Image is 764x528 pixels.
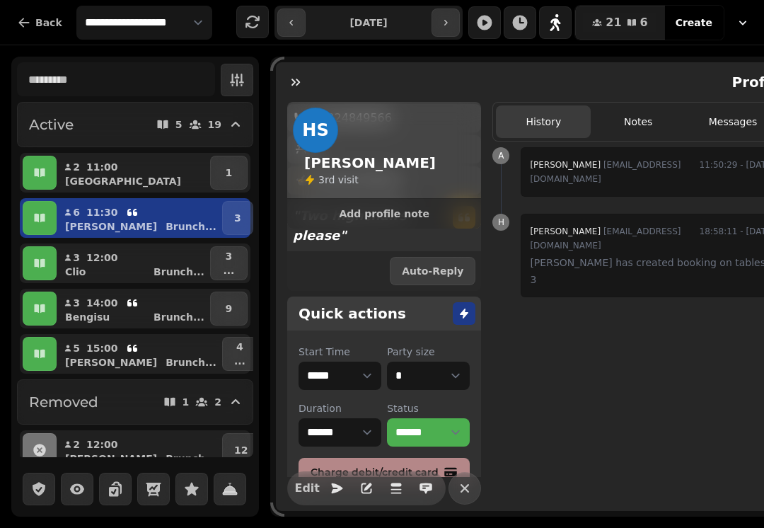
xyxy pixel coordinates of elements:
p: Bengisu [65,310,110,324]
span: [PERSON_NAME] [530,160,601,170]
h2: Removed [29,392,98,412]
h2: [PERSON_NAME] [304,153,436,173]
span: 6 [640,17,648,28]
p: ... [223,263,234,277]
p: 2 [214,397,221,407]
span: rd [325,174,338,185]
label: Duration [299,401,381,415]
p: 4 [234,340,245,354]
span: Back [35,18,62,28]
p: ... [234,354,245,368]
button: 3... [210,246,248,280]
button: 312:00ClioBrunch... [59,246,207,280]
span: HS [302,122,328,139]
span: Auto-Reply [402,266,463,276]
p: [PERSON_NAME] [65,355,157,369]
p: 12:00 [86,437,118,452]
p: Brunch ... [166,219,216,234]
button: 314:00BengisuBrunch... [59,292,207,326]
label: Party size [387,345,470,359]
button: 1 [210,156,248,190]
p: 3 [234,211,241,225]
button: 515:00[PERSON_NAME]Brunch... [59,337,219,371]
p: 9 [226,302,233,316]
span: Add profile note [304,209,464,219]
p: 1 [226,166,233,180]
p: [GEOGRAPHIC_DATA] [65,174,181,188]
p: Brunch ... [154,265,204,279]
p: 15:00 [86,341,118,355]
p: 5 [175,120,183,130]
p: Brunch ... [166,355,216,369]
p: 12:00 [86,251,118,265]
span: A [498,151,504,160]
button: Edit [293,474,321,503]
p: Brunch ... [166,452,216,466]
label: Status [387,401,470,415]
span: Edit [299,483,316,494]
p: 1 [183,397,190,407]
p: 3 [72,251,81,265]
h2: Active [29,115,74,134]
button: Create [664,6,724,40]
span: 3 [318,174,325,185]
p: [PERSON_NAME] [65,219,157,234]
p: Clio [65,265,86,279]
p: 11:00 [86,160,118,174]
p: 19 [208,120,221,130]
p: 11:30 [86,205,118,219]
p: 12 [234,443,248,457]
button: Back [6,6,74,40]
p: 2 [72,437,81,452]
button: 212:00[PERSON_NAME]Brunch... [59,433,219,467]
p: 6 [72,205,81,219]
button: 611:30[PERSON_NAME]Brunch... [59,201,219,235]
p: 3 [72,296,81,310]
span: H [498,218,504,226]
span: Create [676,18,712,28]
button: 3 [222,201,253,235]
button: 12 [222,433,260,467]
p: Brunch ... [154,310,204,324]
button: 216 [575,6,664,40]
p: 14:00 [86,296,118,310]
p: visit [318,173,359,187]
div: [EMAIL_ADDRESS][DOMAIN_NAME] [530,223,688,254]
p: 3 [223,249,234,263]
button: Active519 [17,102,253,147]
button: 9 [210,292,248,326]
p: 2 [72,160,81,174]
button: Auto-Reply [390,257,475,285]
span: Charge debit/credit card [311,467,441,477]
h2: Quick actions [299,304,406,323]
button: 4... [222,337,257,371]
button: Notes [591,105,685,138]
button: Removed12 [17,379,253,425]
button: History [496,105,591,138]
label: Start Time [299,345,381,359]
div: [EMAIL_ADDRESS][DOMAIN_NAME] [530,156,688,188]
p: [PERSON_NAME] [65,452,157,466]
button: Charge debit/credit card [299,458,470,486]
button: Add profile note [293,205,475,223]
button: 211:00[GEOGRAPHIC_DATA] [59,156,207,190]
span: 21 [606,17,621,28]
p: 5 [72,341,81,355]
span: [PERSON_NAME] [530,226,601,236]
